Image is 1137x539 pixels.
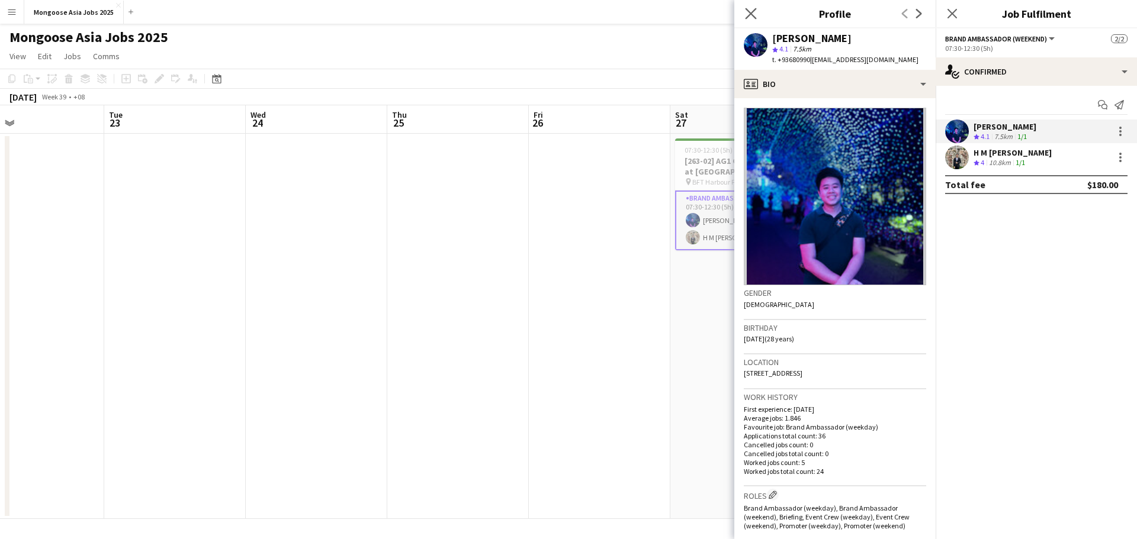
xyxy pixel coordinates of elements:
p: Cancelled jobs count: 0 [744,440,926,449]
a: Edit [33,49,56,64]
span: 4.1 [779,44,788,53]
span: [DATE] (28 years) [744,334,794,343]
div: Confirmed [936,57,1137,86]
span: t. +93680990 [772,55,810,64]
div: 07:30-12:30 (5h) [945,44,1128,53]
div: [PERSON_NAME] [772,33,852,44]
h3: Profile [734,6,936,21]
span: Fri [534,109,543,120]
h3: Gender [744,288,926,298]
div: [PERSON_NAME] [974,121,1036,132]
span: 07:30-12:30 (5h) [685,146,733,154]
p: Favourite job: Brand Ambassador (weekday) [744,422,926,431]
span: 27 [673,116,688,130]
span: 7.5km [791,44,814,53]
h3: Location [744,357,926,367]
button: Mongoose Asia Jobs 2025 [24,1,124,24]
app-skills-label: 1/1 [1017,132,1027,141]
app-job-card: 07:30-12:30 (5h)2/2[263-02] AG1 Gym Activation at [GEOGRAPHIC_DATA] BFT Harbour Front1 RoleBrand ... [675,138,808,250]
h3: Job Fulfilment [936,6,1137,21]
div: +08 [73,92,85,101]
span: Comms [93,51,120,62]
span: BFT Harbour Front [692,177,747,186]
span: Tue [109,109,123,120]
span: 4 [981,158,984,167]
span: [STREET_ADDRESS] [744,369,802,377]
div: $180.00 [1087,179,1118,191]
h3: Roles [744,489,926,501]
span: Wed [250,109,266,120]
span: Sat [675,109,688,120]
span: [DEMOGRAPHIC_DATA] [744,300,814,309]
h3: Work history [744,392,926,402]
app-skills-label: 1/1 [1016,158,1025,167]
h3: [263-02] AG1 Gym Activation at [GEOGRAPHIC_DATA] [675,156,808,177]
span: 2/2 [1111,34,1128,43]
span: Brand Ambassador (weekday), Brand Ambassador (weekend), Briefing, Event Crew (weekday), Event Cre... [744,504,910,530]
div: Total fee [945,179,985,191]
p: First experience: [DATE] [744,405,926,414]
div: 7.5km [992,132,1015,142]
div: [DATE] [9,91,37,103]
div: 10.8km [987,158,1013,168]
app-card-role: Brand Ambassador (weekend)2/207:30-12:30 (5h)[PERSON_NAME]H M [PERSON_NAME] [675,191,808,250]
p: Worked jobs total count: 24 [744,467,926,476]
h3: Birthday [744,322,926,333]
span: 25 [390,116,407,130]
span: Edit [38,51,52,62]
span: 26 [532,116,543,130]
a: Jobs [59,49,86,64]
span: 23 [107,116,123,130]
img: Crew avatar or photo [744,108,926,285]
a: View [5,49,31,64]
p: Average jobs: 1.846 [744,414,926,422]
span: Thu [392,109,407,120]
span: 4.1 [981,132,990,141]
div: Bio [734,70,936,98]
span: Jobs [63,51,81,62]
p: Cancelled jobs total count: 0 [744,449,926,458]
span: View [9,51,26,62]
p: Applications total count: 36 [744,431,926,440]
div: H M [PERSON_NAME] [974,147,1052,158]
span: | [EMAIL_ADDRESS][DOMAIN_NAME] [810,55,918,64]
span: 24 [249,116,266,130]
p: Worked jobs count: 5 [744,458,926,467]
a: Comms [88,49,124,64]
span: Week 39 [39,92,69,101]
span: Brand Ambassador (weekend) [945,34,1047,43]
h1: Mongoose Asia Jobs 2025 [9,28,168,46]
button: Brand Ambassador (weekend) [945,34,1056,43]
